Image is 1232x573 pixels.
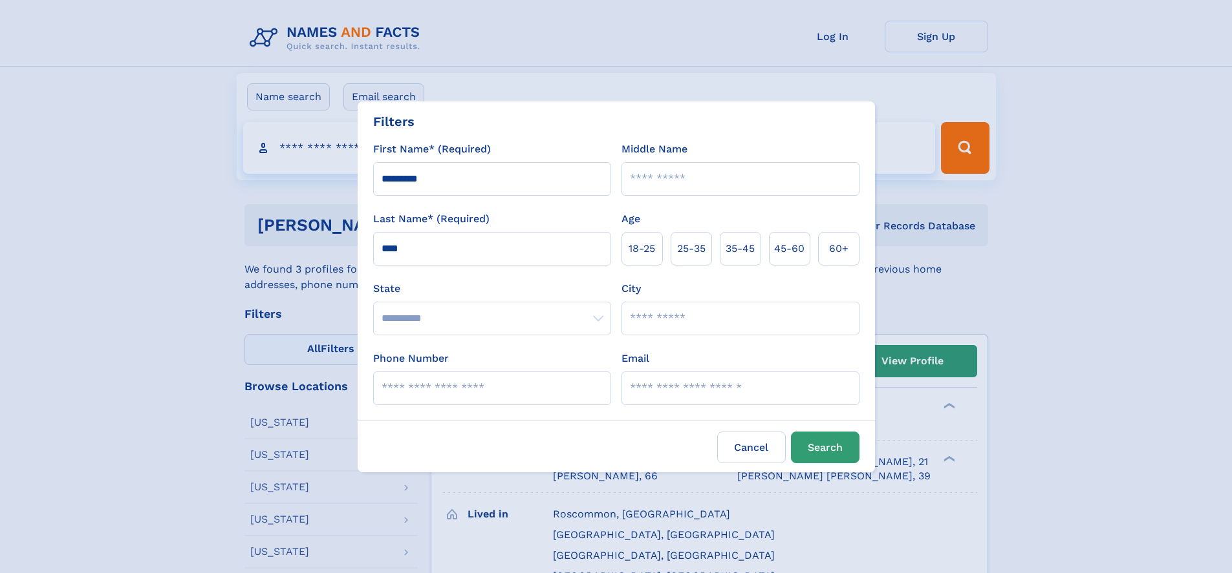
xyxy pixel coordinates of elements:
label: State [373,281,611,297]
button: Search [791,432,859,463]
span: 25‑35 [677,241,706,256]
label: Email [621,351,649,366]
label: Age [621,211,640,227]
span: 45‑60 [774,241,805,256]
label: City [621,281,641,297]
div: Filters [373,112,415,131]
span: 35‑45 [726,241,755,256]
label: Last Name* (Required) [373,211,490,227]
span: 60+ [829,241,848,256]
label: Cancel [717,432,786,463]
span: 18‑25 [629,241,655,256]
label: Phone Number [373,351,449,366]
label: First Name* (Required) [373,141,491,157]
label: Middle Name [621,141,687,157]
